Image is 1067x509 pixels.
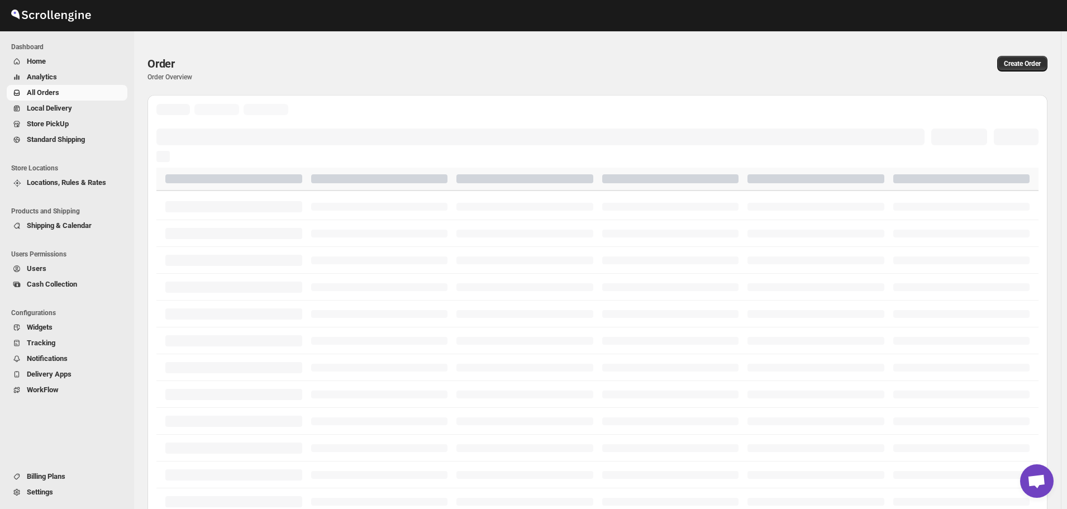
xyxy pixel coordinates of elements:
span: Users Permissions [11,250,128,259]
span: Widgets [27,323,53,331]
span: Standard Shipping [27,135,85,144]
span: Tracking [27,339,55,347]
button: Widgets [7,320,127,335]
button: Notifications [7,351,127,367]
span: Notifications [27,354,68,363]
button: Home [7,54,127,69]
span: Store Locations [11,164,128,173]
span: Order [147,57,175,70]
span: Configurations [11,308,128,317]
span: Home [27,57,46,65]
button: Delivery Apps [7,367,127,382]
span: Store PickUp [27,120,69,128]
button: Shipping & Calendar [7,218,127,234]
span: Local Delivery [27,104,72,112]
span: Dashboard [11,42,128,51]
span: Shipping & Calendar [27,221,92,230]
span: Create Order [1004,59,1041,68]
span: Billing Plans [27,472,65,481]
span: Users [27,264,46,273]
button: Locations, Rules & Rates [7,175,127,191]
button: Analytics [7,69,127,85]
span: Settings [27,488,53,496]
span: Analytics [27,73,57,81]
p: Order Overview [147,73,588,82]
span: Products and Shipping [11,207,128,216]
span: Cash Collection [27,280,77,288]
span: All Orders [27,88,59,97]
button: Tracking [7,335,127,351]
button: WorkFlow [7,382,127,398]
button: Create custom order [997,56,1047,72]
span: Delivery Apps [27,370,72,378]
button: Users [7,261,127,277]
button: All Orders [7,85,127,101]
button: Settings [7,484,127,500]
button: Billing Plans [7,469,127,484]
a: Open chat [1020,464,1054,498]
span: Locations, Rules & Rates [27,178,106,187]
span: WorkFlow [27,386,59,394]
button: Cash Collection [7,277,127,292]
